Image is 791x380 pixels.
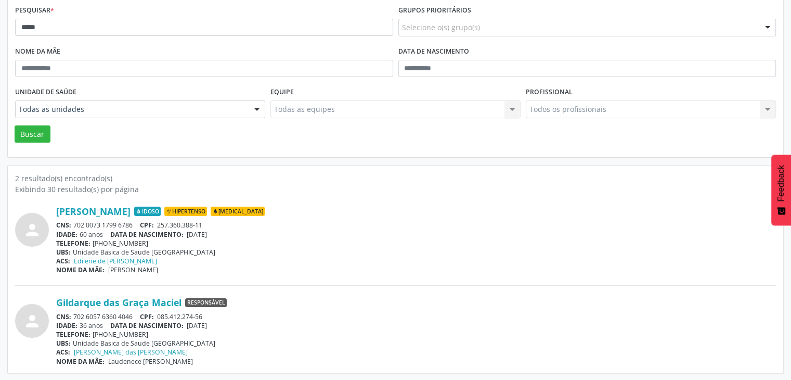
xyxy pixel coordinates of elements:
[15,84,76,100] label: Unidade de saúde
[56,230,776,239] div: 60 anos
[157,221,202,230] span: 257.360.388-11
[56,257,70,265] span: ACS:
[15,184,776,195] div: Exibindo 30 resultado(s) por página
[56,248,71,257] span: UBS:
[56,230,77,239] span: IDADE:
[157,312,202,321] span: 085.412.274-56
[15,3,54,19] label: Pesquisar
[56,248,776,257] div: Unidade Basica de Saude [GEOGRAPHIC_DATA]
[56,265,105,274] span: NOME DA MÃE:
[108,357,193,366] span: Laudenece [PERSON_NAME]
[56,339,776,348] div: Unidade Basica de Saude [GEOGRAPHIC_DATA]
[56,330,90,339] span: TELEFONE:
[56,239,776,248] div: [PHONE_NUMBER]
[23,221,42,239] i: person
[56,321,77,330] span: IDADE:
[56,312,71,321] span: CNS:
[56,339,71,348] span: UBS:
[74,257,157,265] a: Edilene de [PERSON_NAME]
[15,44,60,60] label: Nome da mãe
[402,22,480,33] span: Selecione o(s) grupo(s)
[398,3,471,19] label: Grupos prioritários
[187,230,207,239] span: [DATE]
[108,265,158,274] span: [PERSON_NAME]
[56,206,131,217] a: [PERSON_NAME]
[134,207,161,216] span: Idoso
[56,297,181,308] a: Gildarque das Graça Maciel
[164,207,207,216] span: Hipertenso
[15,125,50,143] button: Buscar
[15,173,776,184] div: 2 resultado(s) encontrado(s)
[56,312,776,321] div: 702 6057 6360 4046
[211,207,265,216] span: [MEDICAL_DATA]
[56,221,71,230] span: CNS:
[56,221,776,230] div: 702 0073 1799 6786
[56,239,90,248] span: TELEFONE:
[140,312,154,321] span: CPF:
[19,104,244,115] span: Todas as unidades
[56,330,776,339] div: [PHONE_NUMBER]
[398,44,469,60] label: Data de nascimento
[140,221,154,230] span: CPF:
[270,84,294,100] label: Equipe
[187,321,207,330] span: [DATE]
[56,357,105,366] span: NOME DA MÃE:
[23,312,42,331] i: person
[771,155,791,225] button: Feedback - Mostrar pesquisa
[74,348,188,357] a: [PERSON_NAME] das [PERSON_NAME]
[776,165,786,201] span: Feedback
[185,298,227,308] span: Responsável
[56,321,776,330] div: 36 anos
[110,230,184,239] span: DATA DE NASCIMENTO:
[526,84,573,100] label: Profissional
[110,321,184,330] span: DATA DE NASCIMENTO:
[56,348,70,357] span: ACS:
